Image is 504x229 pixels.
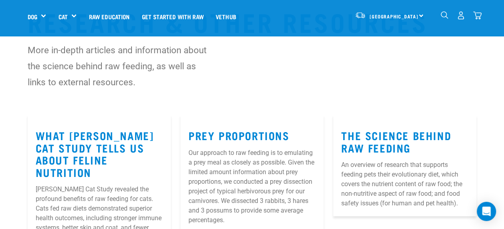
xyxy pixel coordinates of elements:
a: What [PERSON_NAME] Cat Study Tells Us About Feline Nutrition [36,132,154,175]
img: home-icon@2x.png [473,11,482,20]
a: Cat [58,12,67,21]
p: More in-depth articles and information about the science behind raw feeding, as well as links to ... [28,42,207,90]
p: Our approach to raw feeding is to emulating a prey meal as closely as possible. Given the limited... [188,148,316,225]
img: user.png [457,11,465,20]
img: van-moving.png [355,12,366,19]
a: Raw Education [83,0,136,32]
a: The Science Behind Raw Feeding [341,132,451,151]
img: home-icon-1@2x.png [441,11,448,19]
span: [GEOGRAPHIC_DATA] [370,15,418,18]
div: Open Intercom Messenger [477,202,496,221]
a: Dog [28,12,37,21]
p: An overview of research that supports feeding pets their evolutionary diet, which covers the nutr... [341,160,468,208]
a: Prey Proportions [188,132,289,138]
a: Get started with Raw [136,0,210,32]
a: Vethub [210,0,242,32]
